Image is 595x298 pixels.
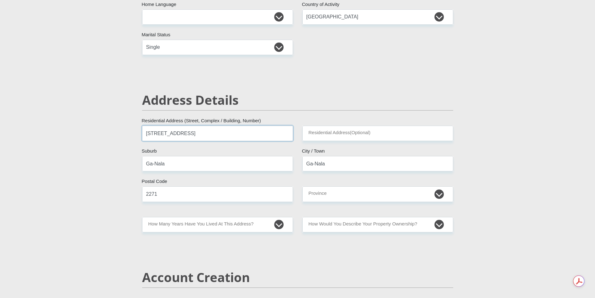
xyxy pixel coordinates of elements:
select: Please Select a Province [302,186,453,202]
input: Postal Code [142,186,293,202]
select: Please select a value [142,217,293,232]
select: Please select a value [302,217,453,232]
input: Valid residential address [142,126,293,141]
input: Address line 2 (Optional) [302,126,453,141]
h2: Address Details [142,93,453,108]
input: City [302,156,453,171]
h2: Account Creation [142,270,453,285]
input: Suburb [142,156,293,171]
